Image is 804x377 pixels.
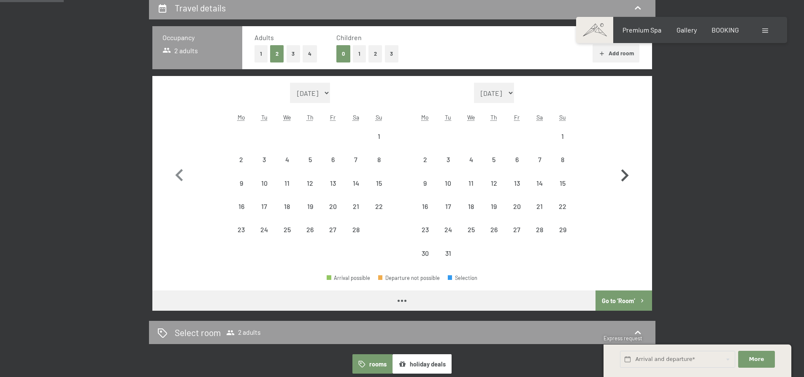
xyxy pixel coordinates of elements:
button: 4 [303,45,317,62]
div: Arrival not possible [344,195,367,218]
abbr: Thursday [307,114,314,121]
div: Arrival not possible [299,148,322,171]
a: Premium Spa [623,26,661,34]
span: Adults [254,33,274,41]
div: Wed Mar 11 2026 [460,172,482,195]
button: 0 [336,45,350,62]
div: 15 [552,180,573,201]
div: Fri Feb 27 2026 [322,218,344,241]
div: Arrival not possible [367,195,390,218]
div: 16 [231,203,252,224]
div: Selection [448,275,477,281]
div: Sun Feb 01 2026 [367,125,390,148]
div: 23 [231,226,252,247]
div: 31 [438,250,459,271]
button: 3 [287,45,300,62]
div: Sat Mar 14 2026 [528,172,551,195]
div: 26 [300,226,321,247]
abbr: Saturday [353,114,359,121]
div: Arrival not possible [276,148,298,171]
abbr: Monday [421,114,429,121]
abbr: Monday [238,114,245,121]
span: 2 adults [162,46,198,55]
div: Thu Mar 05 2026 [482,148,505,171]
div: Arrival not possible [322,148,344,171]
div: Arrival not possible [437,241,460,264]
div: Arrival not possible [230,195,253,218]
a: Gallery [677,26,697,34]
div: Tue Feb 03 2026 [253,148,276,171]
div: Sat Mar 07 2026 [528,148,551,171]
div: Arrival not possible [528,148,551,171]
div: Tue Feb 17 2026 [253,195,276,218]
div: 10 [438,180,459,201]
a: BOOKING [712,26,739,34]
div: Arrival not possible [414,241,436,264]
div: 10 [254,180,275,201]
div: Thu Mar 19 2026 [482,195,505,218]
div: Arrival not possible [367,148,390,171]
div: Sun Feb 22 2026 [367,195,390,218]
h2: Travel details [175,3,226,13]
div: 4 [460,156,482,177]
div: Arrival not possible [322,218,344,241]
div: 25 [276,226,298,247]
div: 22 [552,203,573,224]
div: Arrival not possible [505,172,528,195]
div: Arrival not possible [299,218,322,241]
div: Fri Mar 27 2026 [505,218,528,241]
div: Arrival not possible [253,218,276,241]
div: Arrival not possible [528,218,551,241]
button: 1 [254,45,268,62]
abbr: Tuesday [445,114,451,121]
button: More [738,351,774,368]
div: Wed Feb 25 2026 [276,218,298,241]
abbr: Friday [514,114,520,121]
div: 2 [414,156,436,177]
div: Wed Mar 25 2026 [460,218,482,241]
div: Arrival not possible [367,125,390,148]
div: Arrival not possible [482,218,505,241]
div: 14 [529,180,550,201]
div: Sun Mar 01 2026 [551,125,574,148]
div: Arrival not possible [482,172,505,195]
div: Arrival not possible [528,195,551,218]
div: 8 [368,156,389,177]
div: Arrival not possible [460,218,482,241]
div: Wed Feb 04 2026 [276,148,298,171]
div: 19 [483,203,504,224]
div: Mon Feb 16 2026 [230,195,253,218]
button: 2 [368,45,382,62]
div: Sat Feb 07 2026 [344,148,367,171]
div: Mon Mar 30 2026 [414,241,436,264]
div: 11 [276,180,298,201]
div: 12 [300,180,321,201]
div: Arrival not possible [322,195,344,218]
div: 5 [300,156,321,177]
div: 5 [483,156,504,177]
div: Mon Mar 16 2026 [414,195,436,218]
div: Tue Feb 10 2026 [253,172,276,195]
div: Sun Feb 15 2026 [367,172,390,195]
div: Fri Mar 13 2026 [505,172,528,195]
div: 22 [368,203,389,224]
div: Arrival not possible [437,148,460,171]
div: 14 [345,180,366,201]
div: 28 [529,226,550,247]
div: Wed Mar 04 2026 [460,148,482,171]
span: Children [336,33,362,41]
div: Arrival not possible [505,148,528,171]
div: Arrival not possible [299,172,322,195]
button: 1 [353,45,366,62]
div: 18 [460,203,482,224]
div: Fri Feb 13 2026 [322,172,344,195]
div: Mon Feb 23 2026 [230,218,253,241]
div: Arrival not possible [528,172,551,195]
span: Express request [604,335,642,342]
div: 13 [506,180,527,201]
div: Arrival not possible [437,172,460,195]
div: 27 [506,226,527,247]
div: 27 [322,226,344,247]
div: 13 [322,180,344,201]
